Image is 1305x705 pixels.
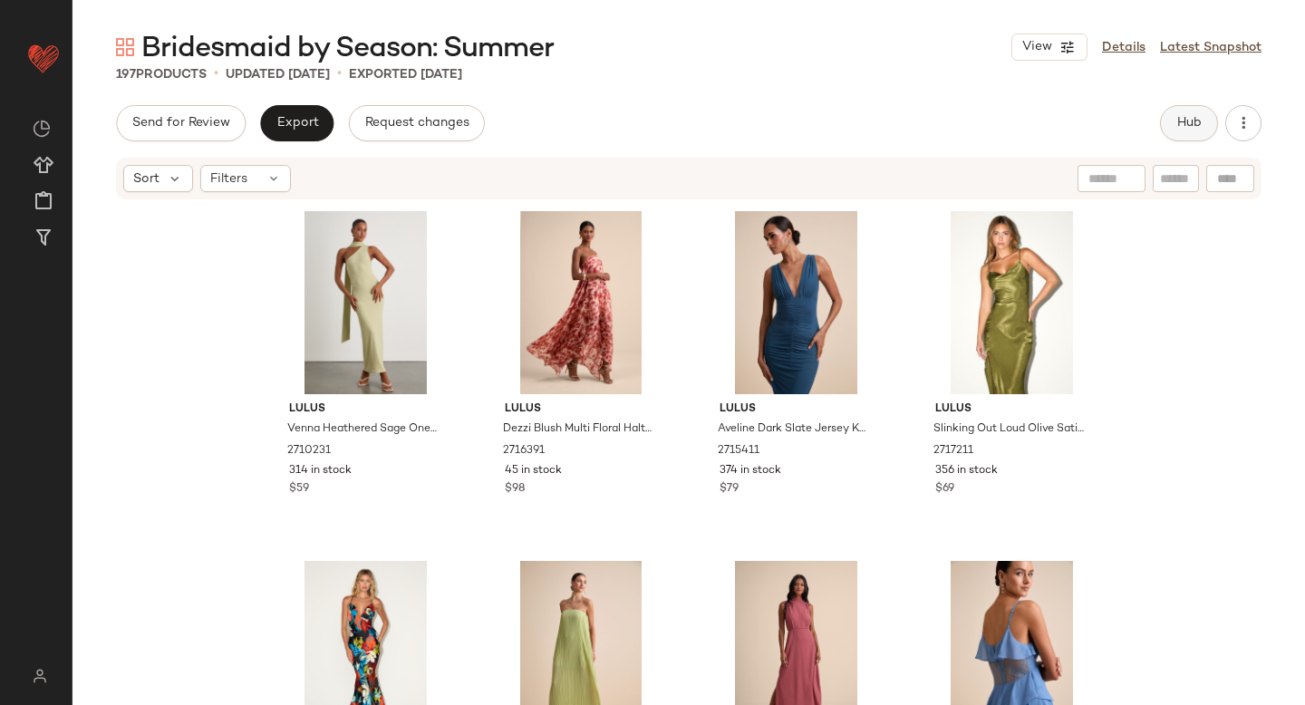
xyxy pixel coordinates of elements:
span: Sort [133,169,159,188]
span: Lulus [935,401,1088,418]
span: 374 in stock [720,463,781,479]
span: Lulus [720,401,873,418]
p: updated [DATE] [226,65,330,84]
span: • [214,63,218,85]
img: 2715411_01_hero_2025-08-07.jpg [705,211,887,394]
span: 314 in stock [289,463,352,479]
span: 2710231 [287,443,331,459]
img: 2717211_06_misc_2025-08-08_1.jpg [921,211,1103,394]
span: $69 [935,481,954,497]
button: Export [260,105,333,141]
span: Venna Heathered Sage One-Shoulder Scarf Maxi Dress [287,421,440,438]
span: 356 in stock [935,463,998,479]
span: Export [275,116,318,130]
span: 2717211 [933,443,973,459]
img: 2716391_02_front_2025-08-18.jpg [490,211,672,394]
span: Bridesmaid by Season: Summer [141,31,554,67]
img: heart_red.DM2ytmEG.svg [25,40,62,76]
span: 2716391 [503,443,545,459]
span: Hub [1176,116,1202,130]
span: 197 [116,68,136,82]
span: 2715411 [718,443,759,459]
span: Lulus [289,401,442,418]
p: Exported [DATE] [349,65,462,84]
span: $79 [720,481,739,497]
a: Details [1102,38,1145,57]
span: Lulus [505,401,658,418]
span: Send for Review [131,116,230,130]
span: $98 [505,481,525,497]
span: Aveline Dark Slate Jersey Knit Ruched Bodycon Maxi Dress [718,421,871,438]
span: View [1021,40,1052,54]
span: $59 [289,481,309,497]
span: Request changes [364,116,469,130]
img: svg%3e [22,669,57,683]
span: • [337,63,342,85]
img: svg%3e [116,38,134,56]
a: Latest Snapshot [1160,38,1261,57]
img: svg%3e [33,120,51,138]
div: Products [116,65,207,84]
button: Hub [1160,105,1218,141]
span: Slinking Out Loud Olive Satin Side Button Slip Dress [933,421,1087,438]
button: View [1011,34,1087,61]
img: 2710231_02_fullbody_2025-08-20.jpg [275,211,457,394]
span: Dezzi Blush Multi Floral Halter Shift Maxi Dress [503,421,656,438]
span: 45 in stock [505,463,562,479]
button: Send for Review [116,105,246,141]
span: Filters [210,169,247,188]
button: Request changes [349,105,485,141]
